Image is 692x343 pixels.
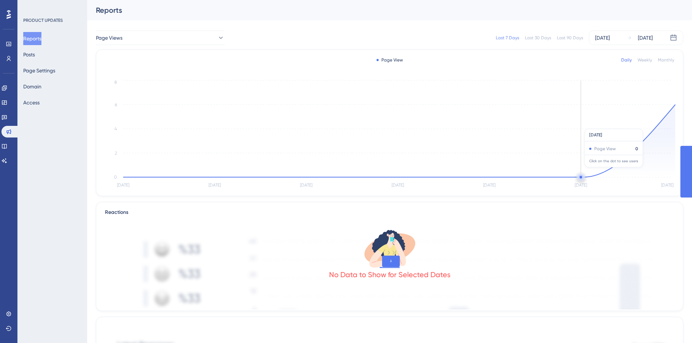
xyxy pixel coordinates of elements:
[96,5,665,15] div: Reports
[117,183,129,188] tspan: [DATE]
[23,64,55,77] button: Page Settings
[329,270,450,280] div: No Data to Show for Selected Dates
[114,175,117,180] tspan: 0
[114,126,117,131] tspan: 4
[638,33,653,42] div: [DATE]
[661,183,673,188] tspan: [DATE]
[661,314,683,336] iframe: UserGuiding AI Assistant Launcher
[376,57,403,63] div: Page View
[96,33,122,42] span: Page Views
[525,35,551,41] div: Last 30 Days
[621,57,632,63] div: Daily
[23,32,41,45] button: Reports
[23,17,63,23] div: PRODUCT UPDATES
[300,183,312,188] tspan: [DATE]
[115,102,117,107] tspan: 6
[575,183,587,188] tspan: [DATE]
[23,96,40,109] button: Access
[115,151,117,156] tspan: 2
[209,183,221,188] tspan: [DATE]
[23,48,35,61] button: Posts
[557,35,583,41] div: Last 90 Days
[23,80,41,93] button: Domain
[658,57,674,63] div: Monthly
[392,183,404,188] tspan: [DATE]
[638,57,652,63] div: Weekly
[96,31,224,45] button: Page Views
[595,33,610,42] div: [DATE]
[105,208,674,217] div: Reactions
[496,35,519,41] div: Last 7 Days
[114,80,117,85] tspan: 8
[483,183,495,188] tspan: [DATE]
